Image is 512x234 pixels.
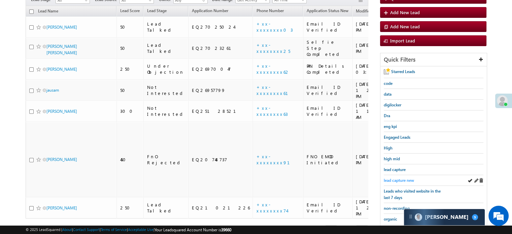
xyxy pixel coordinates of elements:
[120,205,140,211] div: 250
[117,7,143,16] a: Lead Score
[9,62,123,177] textarea: Type your message and click 'Submit'
[35,35,113,44] div: Leave a message
[356,154,405,166] div: [DATE] 03:43 PM
[256,105,287,117] a: +xx-xxxxxxxx63
[147,84,185,96] div: Not Interested
[192,24,250,30] div: EQ27025024
[46,67,77,72] a: [PERSON_NAME]
[384,167,406,172] span: lead capture
[307,154,349,166] div: FNO EMOD Initiated
[256,8,283,13] span: Phone Number
[408,214,413,219] img: carter-drag
[147,105,185,117] div: Not Interested
[189,7,232,16] a: Application Number
[256,154,298,165] a: +xx-xxxxxxxx91
[120,45,140,51] div: 50
[147,42,185,54] div: Lead Talked
[356,63,405,75] div: [DATE] 03:21 PM
[384,206,410,211] span: non-recording
[390,9,420,15] span: Add New Lead
[192,8,228,13] span: Application Number
[120,108,140,114] div: 300
[35,7,62,16] a: Lead Name
[46,205,77,210] a: [PERSON_NAME]
[147,21,185,33] div: Lead Talked
[384,135,410,140] span: Engaged Leads
[46,109,77,114] a: [PERSON_NAME]
[253,7,287,16] a: Phone Number
[356,21,405,33] div: [DATE] 06:56 PM
[472,214,478,220] span: 9
[256,63,290,75] a: +xx-xxxxxxxx62
[144,7,170,16] a: Lead Stage
[384,81,392,86] span: code
[155,227,231,232] span: Your Leadsquared Account Number is
[391,69,415,74] span: Starred Leads
[307,105,349,117] div: Email ID Verified
[110,3,127,20] div: Minimize live chat window
[256,202,286,213] a: +xx-xxxxxxxx74
[384,92,391,97] span: data
[192,157,250,163] div: EQ20748737
[256,84,296,96] a: +xx-xxxxxxxx61
[192,87,250,93] div: EQ26957799
[147,202,185,214] div: Lead Talked
[46,25,77,30] a: [PERSON_NAME]
[120,87,140,93] div: 50
[356,8,378,13] span: Modified On
[192,66,250,72] div: EQ26970047
[192,108,250,114] div: EQ25128521
[256,21,293,33] a: +xx-xxxxxxxx03
[256,42,290,54] a: +xx-xxxxxxxx25
[221,227,231,232] span: 39660
[120,24,140,30] div: 50
[380,53,487,66] div: Quick Filters
[307,84,349,96] div: Email ID Verified
[384,189,441,200] span: Leads who visited website in the last 7 days
[99,183,122,192] em: Submit
[390,24,420,29] span: Add New Lead
[11,35,28,44] img: d_60004797649_company_0_60004797649
[384,156,400,161] span: high mid
[356,81,405,99] div: [DATE] 12:11 PM
[147,8,167,13] span: Lead Stage
[120,157,140,163] div: 450
[62,227,72,232] a: About
[120,66,140,72] div: 250
[303,7,352,16] a: Application Status New
[128,227,153,232] a: Acceptable Use
[46,44,77,55] a: [PERSON_NAME] [PERSON_NAME]
[147,63,185,75] div: Under Objection
[404,209,485,226] div: carter-dragCarter[PERSON_NAME]9
[390,38,415,43] span: Import Lead
[73,227,100,232] a: Contact Support
[307,202,349,214] div: Email ID Verified
[307,39,349,57] div: Selfie Step Completed
[46,157,77,162] a: [PERSON_NAME]
[307,63,349,75] div: PAN Details Completed
[120,8,140,13] span: Lead Score
[192,205,250,211] div: EQ21021226
[101,227,127,232] a: Terms of Service
[46,88,59,93] a: jausam
[307,21,349,33] div: Email ID Verified
[147,154,185,166] div: FnO Rejected
[384,102,401,107] span: digilocker
[26,227,231,233] span: © 2025 LeadSquared | | | | |
[192,45,250,51] div: EQ27023261
[352,7,388,16] a: Modified On (sorted descending)
[384,178,414,183] span: lead capture new
[356,42,405,54] div: [DATE] 06:45 PM
[356,102,405,120] div: [DATE] 11:11 AM
[384,113,390,118] span: Dra
[384,216,397,222] span: organic
[356,199,405,217] div: [DATE] 12:01 PM
[29,9,34,14] input: Check all records
[384,145,392,151] span: High
[307,8,348,13] span: Application Status New
[384,124,397,129] span: eng kpi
